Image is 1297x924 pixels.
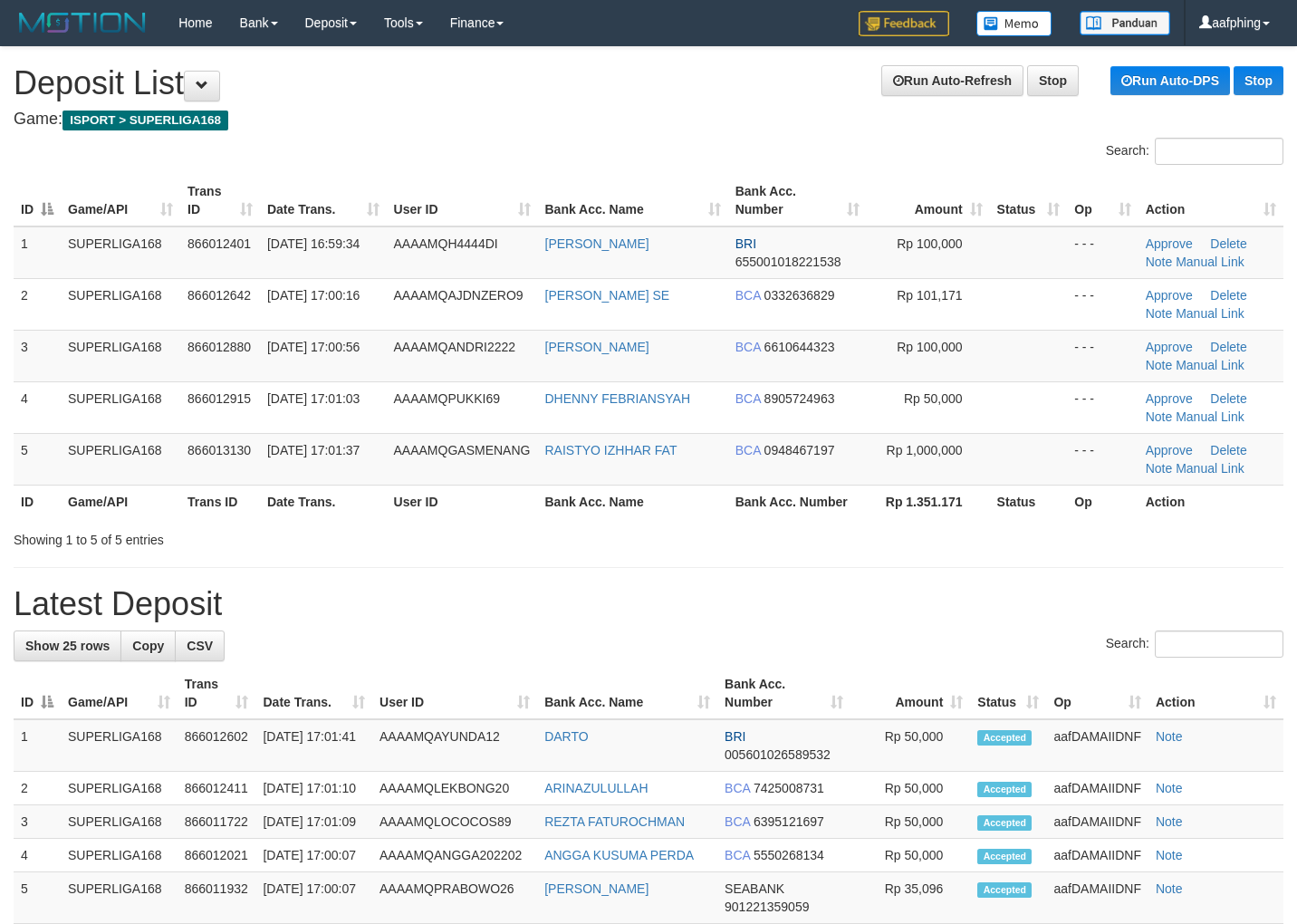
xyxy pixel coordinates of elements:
label: Search: [1106,630,1283,658]
a: ANGGA KUSUMA PERDA [544,848,694,862]
th: Status: activate to sort column ascending [990,175,1068,226]
span: [DATE] 17:01:37 [267,443,360,457]
th: Status [990,485,1068,518]
a: Copy [120,630,176,661]
a: CSV [175,630,225,661]
th: Op [1067,485,1138,518]
span: BCA [735,391,761,406]
td: - - - [1067,226,1138,279]
th: Game/API: activate to sort column ascending [61,668,178,719]
h1: Latest Deposit [14,586,1283,622]
th: Amount: activate to sort column ascending [867,175,989,226]
td: aafDAMAIIDNF [1046,872,1148,924]
span: 866013130 [187,443,251,457]
th: ID [14,485,61,518]
input: Search: [1155,630,1283,658]
td: [DATE] 17:01:41 [255,719,372,772]
th: Action: activate to sort column ascending [1148,668,1283,719]
a: Manual Link [1176,461,1244,476]
label: Search: [1106,138,1283,165]
a: Manual Link [1176,409,1244,424]
a: Note [1146,306,1173,321]
th: Rp 1.351.171 [867,485,989,518]
span: Copy 901221359059 to clipboard [725,900,809,914]
td: 5 [14,433,61,485]
span: Rp 100,000 [897,236,962,251]
th: Date Trans.: activate to sort column ascending [255,668,372,719]
a: Approve [1146,391,1193,406]
span: Copy 655001018221538 to clipboard [735,255,841,269]
td: [DATE] 17:00:07 [255,872,372,924]
span: BRI [725,729,745,744]
a: [PERSON_NAME] [544,881,648,896]
a: Approve [1146,288,1193,303]
span: ISPORT > SUPERLIGA168 [62,111,228,130]
img: panduan.png [1080,11,1170,35]
td: Rp 50,000 [850,839,970,872]
span: Rp 101,171 [897,288,962,303]
a: Delete [1210,443,1246,457]
span: Copy 5550268134 to clipboard [754,848,824,862]
td: SUPERLIGA168 [61,330,180,381]
td: SUPERLIGA168 [61,278,180,330]
td: 4 [14,381,61,433]
td: 866011932 [178,872,256,924]
span: Copy 8905724963 to clipboard [764,391,835,406]
td: - - - [1067,278,1138,330]
th: Game/API: activate to sort column ascending [61,175,180,226]
th: Date Trans. [260,485,387,518]
a: [PERSON_NAME] [545,236,649,251]
img: Feedback.jpg [859,11,949,36]
th: Op: activate to sort column ascending [1067,175,1138,226]
td: SUPERLIGA168 [61,433,180,485]
a: Run Auto-Refresh [881,65,1023,96]
th: Date Trans.: activate to sort column ascending [260,175,387,226]
a: Manual Link [1176,255,1244,269]
td: - - - [1067,330,1138,381]
td: [DATE] 17:01:10 [255,772,372,805]
a: Stop [1234,66,1283,95]
span: Copy 6610644323 to clipboard [764,340,835,354]
span: CSV [187,639,213,653]
span: 866012642 [187,288,251,303]
span: Accepted [977,782,1032,797]
th: Trans ID: activate to sort column ascending [180,175,260,226]
td: SUPERLIGA168 [61,839,178,872]
span: [DATE] 16:59:34 [267,236,360,251]
a: Run Auto-DPS [1110,66,1230,95]
td: AAAAMQAYUNDA12 [372,719,537,772]
span: BCA [735,340,761,354]
a: Note [1146,461,1173,476]
a: Note [1156,848,1183,862]
th: Bank Acc. Name: activate to sort column ascending [538,175,728,226]
td: 2 [14,278,61,330]
td: AAAAMQLEKBONG20 [372,772,537,805]
td: SUPERLIGA168 [61,872,178,924]
span: AAAAMQANDRI2222 [394,340,516,354]
span: Accepted [977,849,1032,864]
span: BCA [725,814,750,829]
td: - - - [1067,433,1138,485]
td: aafDAMAIIDNF [1046,839,1148,872]
a: Approve [1146,236,1193,251]
th: Action: activate to sort column ascending [1138,175,1283,226]
span: AAAAMQPUKKI69 [394,391,501,406]
h1: Deposit List [14,65,1283,101]
img: MOTION_logo.png [14,9,151,36]
a: Stop [1027,65,1079,96]
th: Amount: activate to sort column ascending [850,668,970,719]
input: Search: [1155,138,1283,165]
span: Accepted [977,730,1032,746]
td: Rp 50,000 [850,772,970,805]
span: AAAAMQGASMENANG [394,443,531,457]
span: Copy [132,639,164,653]
span: BCA [735,443,761,457]
td: 1 [14,719,61,772]
th: Bank Acc. Name: activate to sort column ascending [537,668,717,719]
a: Delete [1210,391,1246,406]
a: Note [1146,255,1173,269]
th: Game/API [61,485,180,518]
td: AAAAMQLOCOCOS89 [372,805,537,839]
h4: Game: [14,111,1283,129]
td: 2 [14,772,61,805]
